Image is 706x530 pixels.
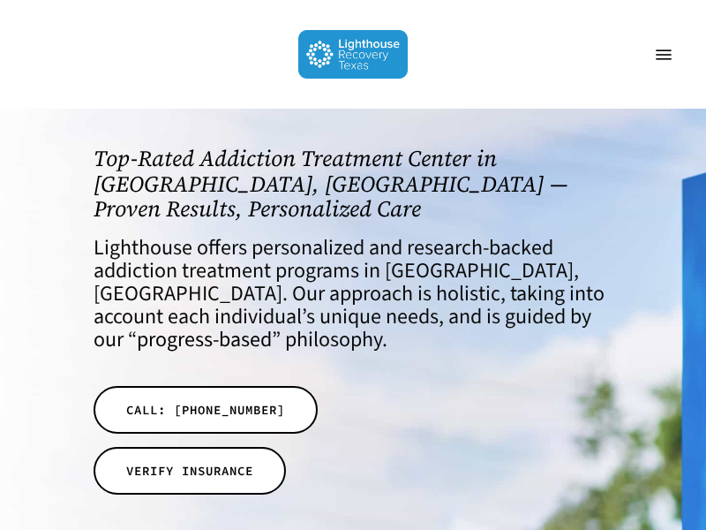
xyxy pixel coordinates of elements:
[94,237,612,352] h4: Lighthouse offers personalized and research-backed addiction treatment programs in [GEOGRAPHIC_DA...
[94,386,318,434] a: CALL: [PHONE_NUMBER]
[137,324,272,355] a: progress-based
[94,447,286,495] a: VERIFY INSURANCE
[126,401,285,419] span: CALL: [PHONE_NUMBER]
[646,46,681,64] a: Navigation Menu
[94,146,612,222] h1: Top-Rated Addiction Treatment Center in [GEOGRAPHIC_DATA], [GEOGRAPHIC_DATA] — Proven Results, Pe...
[126,462,253,480] span: VERIFY INSURANCE
[298,30,409,79] img: Lighthouse Recovery Texas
